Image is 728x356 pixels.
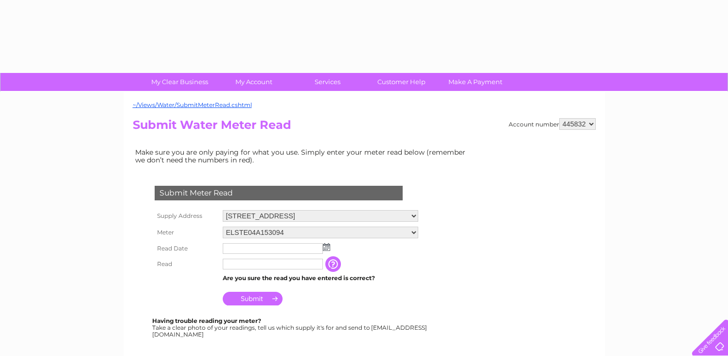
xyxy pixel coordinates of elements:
[323,243,330,251] img: ...
[361,73,442,91] a: Customer Help
[140,73,220,91] a: My Clear Business
[152,317,261,324] b: Having trouble reading your meter?
[133,146,473,166] td: Make sure you are only paying for what you use. Simply enter your meter read below (remember we d...
[220,272,421,285] td: Are you sure the read you have entered is correct?
[213,73,294,91] a: My Account
[152,224,220,241] th: Meter
[287,73,368,91] a: Services
[435,73,515,91] a: Make A Payment
[509,118,596,130] div: Account number
[155,186,403,200] div: Submit Meter Read
[133,118,596,137] h2: Submit Water Meter Read
[152,208,220,224] th: Supply Address
[325,256,343,272] input: Information
[133,101,252,108] a: ~/Views/Water/SubmitMeterRead.cshtml
[223,292,283,305] input: Submit
[152,318,428,338] div: Take a clear photo of your readings, tell us which supply it's for and send to [EMAIL_ADDRESS][DO...
[152,241,220,256] th: Read Date
[152,256,220,272] th: Read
